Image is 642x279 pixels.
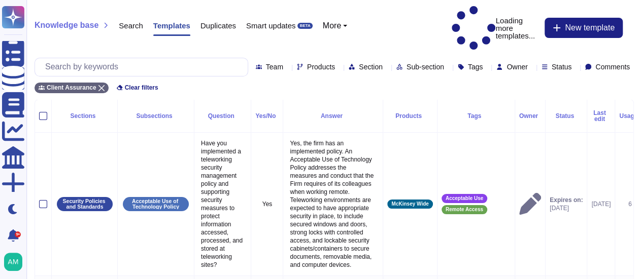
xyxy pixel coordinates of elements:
[246,22,296,29] span: Smart updates
[619,200,640,208] div: 6
[255,200,279,208] p: Yes
[442,113,511,119] div: Tags
[550,204,583,212] span: [DATE]
[47,85,96,91] span: Client Assurance
[40,58,248,76] input: Search by keywords
[122,113,190,119] div: Subsections
[4,253,22,271] img: user
[15,231,21,237] div: 9+
[126,198,185,209] p: Acceptable Use of Technology Policy
[153,22,190,29] span: Templates
[452,6,539,50] p: Loading more templates...
[446,207,483,212] span: Remote Access
[297,23,312,29] div: BETA
[387,113,432,119] div: Products
[391,202,428,207] span: McKinsey Wide
[198,113,247,119] div: Question
[2,251,29,273] button: user
[550,113,583,119] div: Status
[519,113,541,119] div: Owner
[595,63,630,70] span: Comments
[35,21,98,29] span: Knowledge base
[60,198,109,209] p: Security Policies and Standards
[323,22,348,30] button: More
[468,63,483,70] span: Tags
[323,22,341,30] span: More
[359,63,383,70] span: Section
[200,22,236,29] span: Duplicates
[591,200,611,208] div: [DATE]
[198,137,247,271] p: Have you implemented a teleworking security management policy and supporting security measures to...
[125,85,158,91] span: Clear filters
[565,24,615,32] span: New template
[407,63,444,70] span: Sub-section
[56,113,113,119] div: Sections
[255,113,279,119] div: Yes/No
[287,113,379,119] div: Answer
[119,22,143,29] span: Search
[619,113,640,119] div: Usage
[446,196,483,201] span: Acceptable Use
[266,63,283,70] span: Team
[307,63,335,70] span: Products
[287,137,379,271] p: Yes, the firm has an implemented policy. An Acceptable Use of Technology Policy addresses the mea...
[506,63,527,70] span: Owner
[552,63,572,70] span: Status
[591,110,611,122] div: Last edit
[545,18,623,38] button: New template
[550,196,583,204] span: Expires on:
